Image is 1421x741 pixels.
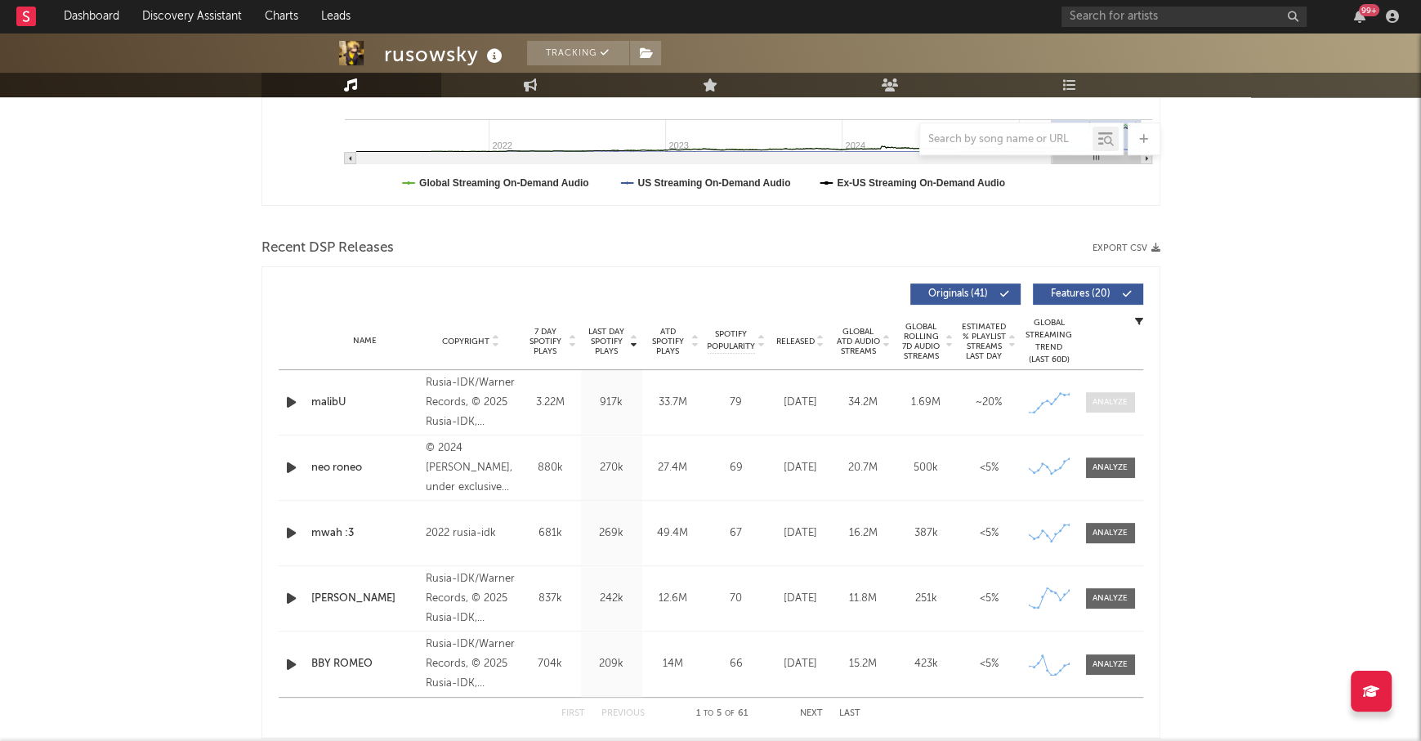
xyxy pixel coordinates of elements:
text: Global Streaming On-Demand Audio [419,177,589,189]
div: 66 [708,656,765,672]
div: <5% [962,656,1017,672]
div: 12.6M [646,591,699,607]
div: Global Streaming Trend (Last 60D) [1025,317,1074,366]
a: mwah :3 [311,525,418,542]
div: 69 [708,460,765,476]
div: 79 [708,395,765,411]
span: Copyright [442,337,489,346]
div: 837k [524,591,577,607]
div: Rusia-IDK/Warner Records, © 2025 Rusia-IDK, S.L./Warner Records Inc., under exclusive license fro... [426,373,515,432]
div: <5% [962,460,1017,476]
div: 704k [524,656,577,672]
span: Last Day Spotify Plays [585,327,628,356]
div: 67 [708,525,765,542]
div: 500k [899,460,954,476]
div: 681k [524,525,577,542]
div: 251k [899,591,954,607]
button: Export CSV [1093,243,1160,253]
div: 270k [585,460,638,476]
div: 209k [585,656,638,672]
a: BBY ROMEO [311,656,418,672]
div: 242k [585,591,638,607]
div: [DATE] [773,525,828,542]
a: malibU [311,395,418,411]
div: [DATE] [773,656,828,672]
span: Originals ( 41 ) [921,289,996,299]
button: Originals(41) [910,283,1021,305]
div: 1 5 61 [677,704,767,724]
div: 917k [585,395,638,411]
div: 11.8M [836,591,891,607]
span: Recent DSP Releases [261,239,394,258]
div: 33.7M [646,395,699,411]
div: 70 [708,591,765,607]
button: Last [839,709,860,718]
div: 27.4M [646,460,699,476]
span: Released [776,337,815,346]
div: <5% [962,525,1017,542]
div: 15.2M [836,656,891,672]
div: [DATE] [773,460,828,476]
div: 14M [646,656,699,672]
span: 7 Day Spotify Plays [524,327,567,356]
div: Name [311,335,418,347]
span: Spotify Popularity [707,328,755,353]
div: Rusia-IDK/Warner Records, © 2025 Rusia-IDK, S.L./Warner Records Inc., under exclusive license fro... [426,635,515,694]
span: Global Rolling 7D Audio Streams [899,322,944,361]
div: 34.2M [836,395,891,411]
div: 1.69M [899,395,954,411]
span: Features ( 20 ) [1043,289,1119,299]
span: of [725,710,735,717]
div: 99 + [1359,4,1379,16]
button: Next [800,709,823,718]
div: rusowsky [384,41,507,68]
div: © 2024 [PERSON_NAME], under exclusive license to Rusia-IDK, S.L./Warner Records Inc. [426,439,515,498]
div: 2022 rusia-idk [426,524,515,543]
div: [DATE] [773,395,828,411]
div: 3.22M [524,395,577,411]
a: neo roneo [311,460,418,476]
div: <5% [962,591,1017,607]
div: 387k [899,525,954,542]
div: 16.2M [836,525,891,542]
button: Previous [601,709,645,718]
input: Search by song name or URL [920,133,1093,146]
span: Global ATD Audio Streams [836,327,881,356]
span: to [704,710,713,717]
div: 269k [585,525,638,542]
div: Rusia-IDK/Warner Records, © 2025 Rusia-IDK, S.L./Warner Records Inc., under exclusive license fro... [426,569,515,628]
button: 99+ [1354,10,1365,23]
div: 49.4M [646,525,699,542]
input: Search for artists [1061,7,1307,27]
span: ATD Spotify Plays [646,327,690,356]
text: Ex-US Streaming On-Demand Audio [837,177,1005,189]
button: Tracking [527,41,629,65]
div: [DATE] [773,591,828,607]
button: Features(20) [1033,283,1143,305]
a: [PERSON_NAME] [311,591,418,607]
button: First [561,709,585,718]
text: US Streaming On-Demand Audio [637,177,790,189]
div: 20.7M [836,460,891,476]
div: ~ 20 % [962,395,1017,411]
div: 880k [524,460,577,476]
span: Estimated % Playlist Streams Last Day [962,322,1007,361]
div: 423k [899,656,954,672]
